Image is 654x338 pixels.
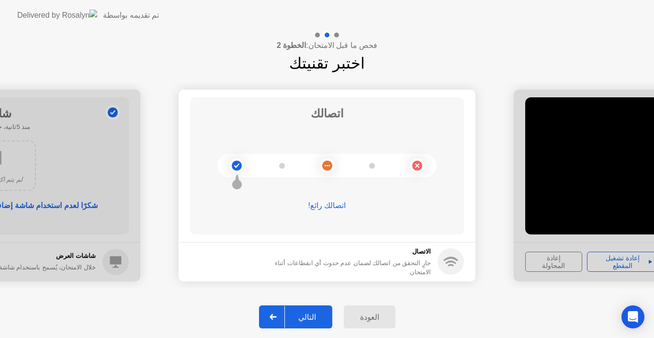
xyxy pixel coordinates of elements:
[347,313,393,322] div: العودة
[289,52,365,75] h1: اختبر تقنيتك
[259,305,332,328] button: التالي
[277,41,306,49] b: الخطوة 2
[277,40,377,51] h4: فحص ما قبل الامتحان:
[269,258,431,277] div: جارٍ التحقق من اتصالك لضمان عدم حدوث أي انقطاعات أثناء الامتحان
[17,10,97,21] img: Delivered by Rosalyn
[344,305,395,328] button: العودة
[285,313,329,322] div: التالي
[269,247,431,256] h5: الاتصال
[190,200,464,211] div: اتصالك رائع!
[621,305,644,328] div: Open Intercom Messenger
[103,10,159,21] div: تم تقديمه بواسطة
[311,105,344,122] h1: اتصالك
